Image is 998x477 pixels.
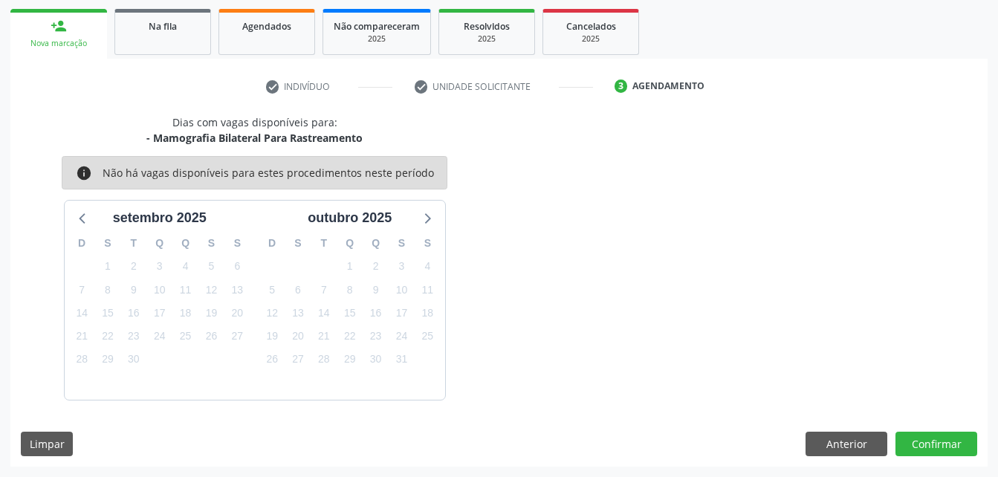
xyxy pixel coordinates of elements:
span: segunda-feira, 29 de setembro de 2025 [97,349,118,370]
span: terça-feira, 21 de outubro de 2025 [314,326,334,347]
span: quarta-feira, 10 de setembro de 2025 [149,279,170,300]
span: segunda-feira, 8 de setembro de 2025 [97,279,118,300]
span: quinta-feira, 9 de outubro de 2025 [366,279,386,300]
span: sexta-feira, 12 de setembro de 2025 [201,279,221,300]
div: - Mamografia Bilateral Para Rastreamento [146,130,363,146]
span: segunda-feira, 13 de outubro de 2025 [288,302,308,323]
div: person_add [51,18,67,34]
span: quarta-feira, 17 de setembro de 2025 [149,302,170,323]
span: terça-feira, 30 de setembro de 2025 [123,349,144,370]
span: quarta-feira, 15 de outubro de 2025 [340,302,360,323]
div: Agendamento [632,79,704,93]
span: Agendados [242,20,291,33]
span: sexta-feira, 17 de outubro de 2025 [391,302,412,323]
span: sexta-feira, 10 de outubro de 2025 [391,279,412,300]
div: Q [146,232,172,255]
span: sábado, 18 de outubro de 2025 [417,302,438,323]
div: S [198,232,224,255]
div: setembro 2025 [107,208,213,228]
div: D [259,232,285,255]
div: outubro 2025 [302,208,398,228]
span: domingo, 7 de setembro de 2025 [71,279,92,300]
span: Na fila [149,20,177,33]
button: Anterior [806,432,887,457]
span: quinta-feira, 30 de outubro de 2025 [366,349,386,370]
span: terça-feira, 7 de outubro de 2025 [314,279,334,300]
span: sábado, 11 de outubro de 2025 [417,279,438,300]
span: sexta-feira, 24 de outubro de 2025 [391,326,412,347]
span: quinta-feira, 11 de setembro de 2025 [175,279,196,300]
span: domingo, 12 de outubro de 2025 [262,302,282,323]
span: domingo, 26 de outubro de 2025 [262,349,282,370]
span: quinta-feira, 25 de setembro de 2025 [175,326,196,347]
span: sábado, 6 de setembro de 2025 [227,256,247,277]
span: sexta-feira, 31 de outubro de 2025 [391,349,412,370]
span: sexta-feira, 19 de setembro de 2025 [201,302,221,323]
div: 2025 [554,33,628,45]
span: quarta-feira, 29 de outubro de 2025 [340,349,360,370]
span: sábado, 27 de setembro de 2025 [227,326,247,347]
span: sexta-feira, 26 de setembro de 2025 [201,326,221,347]
span: sexta-feira, 5 de setembro de 2025 [201,256,221,277]
span: quarta-feira, 8 de outubro de 2025 [340,279,360,300]
span: terça-feira, 23 de setembro de 2025 [123,326,144,347]
div: Nova marcação [21,38,97,49]
span: sábado, 4 de outubro de 2025 [417,256,438,277]
div: S [285,232,311,255]
div: Não há vagas disponíveis para estes procedimentos neste período [103,165,434,181]
span: segunda-feira, 22 de setembro de 2025 [97,326,118,347]
span: quinta-feira, 23 de outubro de 2025 [366,326,386,347]
span: sexta-feira, 3 de outubro de 2025 [391,256,412,277]
span: quarta-feira, 3 de setembro de 2025 [149,256,170,277]
span: domingo, 21 de setembro de 2025 [71,326,92,347]
span: sábado, 13 de setembro de 2025 [227,279,247,300]
div: S [224,232,250,255]
span: domingo, 14 de setembro de 2025 [71,302,92,323]
span: sábado, 20 de setembro de 2025 [227,302,247,323]
span: segunda-feira, 15 de setembro de 2025 [97,302,118,323]
span: quinta-feira, 4 de setembro de 2025 [175,256,196,277]
span: domingo, 5 de outubro de 2025 [262,279,282,300]
span: quinta-feira, 18 de setembro de 2025 [175,302,196,323]
span: terça-feira, 14 de outubro de 2025 [314,302,334,323]
span: Cancelados [566,20,616,33]
div: Q [337,232,363,255]
span: Não compareceram [334,20,420,33]
div: S [95,232,121,255]
span: quinta-feira, 2 de outubro de 2025 [366,256,386,277]
span: quarta-feira, 1 de outubro de 2025 [340,256,360,277]
div: Dias com vagas disponíveis para: [146,114,363,146]
div: Q [363,232,389,255]
span: segunda-feira, 20 de outubro de 2025 [288,326,308,347]
div: D [69,232,95,255]
div: 2025 [450,33,524,45]
div: S [389,232,415,255]
span: domingo, 28 de setembro de 2025 [71,349,92,370]
span: quarta-feira, 24 de setembro de 2025 [149,326,170,347]
span: terça-feira, 2 de setembro de 2025 [123,256,144,277]
span: segunda-feira, 6 de outubro de 2025 [288,279,308,300]
span: domingo, 19 de outubro de 2025 [262,326,282,347]
span: segunda-feira, 27 de outubro de 2025 [288,349,308,370]
div: T [311,232,337,255]
span: Resolvidos [464,20,510,33]
span: quarta-feira, 22 de outubro de 2025 [340,326,360,347]
div: T [120,232,146,255]
span: terça-feira, 28 de outubro de 2025 [314,349,334,370]
div: S [415,232,441,255]
span: quinta-feira, 16 de outubro de 2025 [366,302,386,323]
span: terça-feira, 16 de setembro de 2025 [123,302,144,323]
div: Q [172,232,198,255]
span: sábado, 25 de outubro de 2025 [417,326,438,347]
div: 2025 [334,33,420,45]
span: segunda-feira, 1 de setembro de 2025 [97,256,118,277]
i: info [76,165,92,181]
button: Confirmar [895,432,977,457]
div: 3 [615,79,628,93]
span: terça-feira, 9 de setembro de 2025 [123,279,144,300]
